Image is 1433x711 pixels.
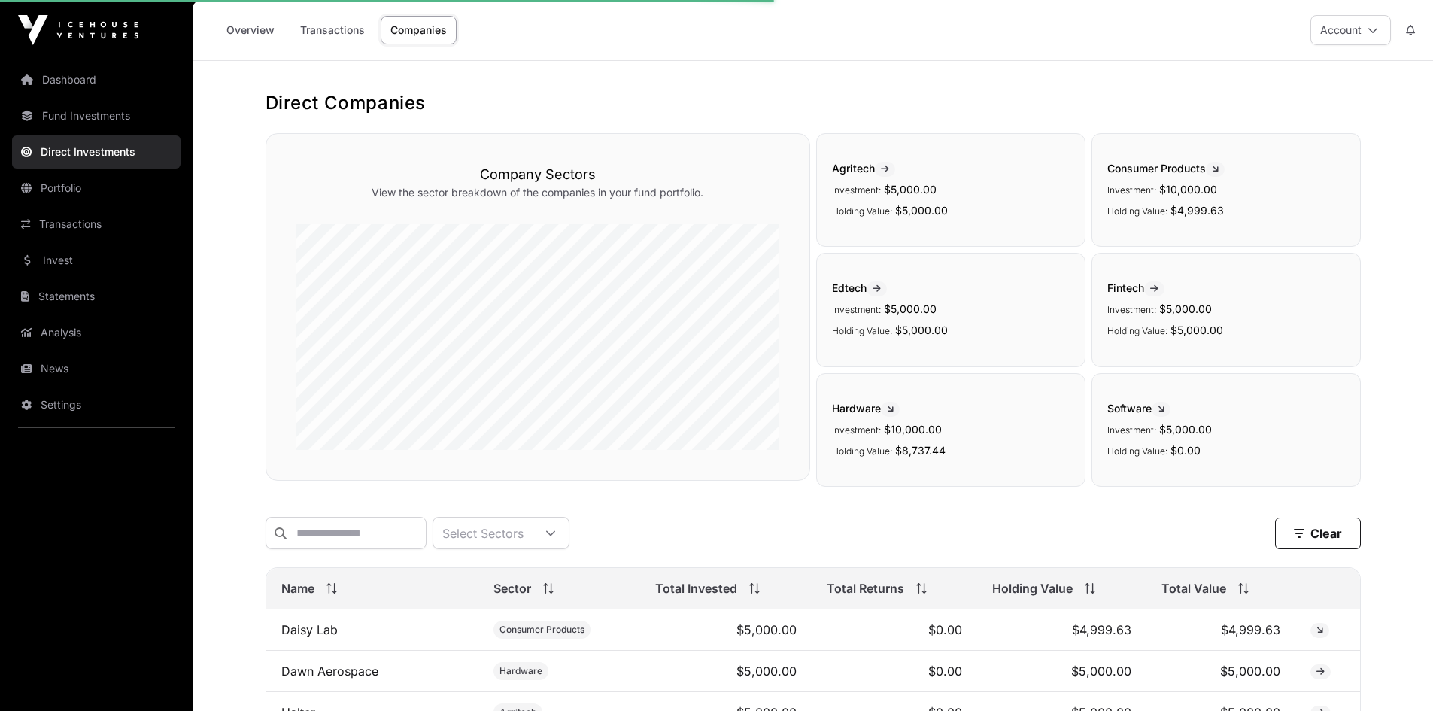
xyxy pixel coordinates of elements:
a: Settings [12,388,181,421]
a: Invest [12,244,181,277]
span: $5,000.00 [884,302,937,315]
a: Transactions [290,16,375,44]
a: Overview [217,16,284,44]
span: Holding Value: [1107,445,1167,457]
span: Holding Value: [1107,205,1167,217]
a: Daisy Lab [281,622,338,637]
span: $5,000.00 [884,183,937,196]
span: Holding Value: [832,325,892,336]
span: Investment: [832,424,881,436]
img: Icehouse Ventures Logo [18,15,138,45]
h1: Direct Companies [266,91,1361,115]
span: Edtech [832,281,1070,296]
span: Investment: [1107,424,1156,436]
button: Clear [1275,518,1361,549]
a: News [12,352,181,385]
a: Dawn Aerospace [281,664,378,679]
td: $4,999.63 [977,609,1146,651]
span: Investment: [1107,184,1156,196]
td: $0.00 [812,609,977,651]
span: $0.00 [1170,444,1201,457]
h3: Company Sectors [296,164,779,185]
span: $10,000.00 [884,423,942,436]
span: $5,000.00 [895,204,948,217]
span: Holding Value: [1107,325,1167,336]
a: Fund Investments [12,99,181,132]
a: Statements [12,280,181,313]
span: $5,000.00 [895,324,948,336]
span: Investment: [832,184,881,196]
td: $5,000.00 [1146,651,1295,692]
span: $5,000.00 [1159,302,1212,315]
span: Investment: [1107,304,1156,315]
span: Holding Value: [832,445,892,457]
a: Transactions [12,208,181,241]
span: Agritech [832,161,1070,177]
td: $5,000.00 [640,609,812,651]
a: Analysis [12,316,181,349]
iframe: Chat Widget [1358,639,1433,711]
span: Total Value [1161,579,1226,597]
div: Select Sectors [433,518,533,548]
span: Software [1107,401,1345,417]
span: Holding Value: [832,205,892,217]
span: Total Returns [827,579,904,597]
span: Hardware [832,401,1070,417]
span: $8,737.44 [895,444,946,457]
a: Portfolio [12,172,181,205]
button: Account [1310,15,1391,45]
a: Dashboard [12,63,181,96]
td: $4,999.63 [1146,609,1295,651]
span: Holding Value [992,579,1073,597]
td: $5,000.00 [977,651,1146,692]
span: Consumer Products [1107,161,1345,177]
p: View the sector breakdown of the companies in your fund portfolio. [296,185,779,200]
span: Hardware [499,665,542,677]
span: Total Invested [655,579,737,597]
td: $0.00 [812,651,977,692]
span: $4,999.63 [1170,204,1224,217]
span: $10,000.00 [1159,183,1217,196]
span: $5,000.00 [1159,423,1212,436]
a: Direct Investments [12,135,181,169]
span: Fintech [1107,281,1345,296]
a: Companies [381,16,457,44]
td: $5,000.00 [640,651,812,692]
span: Consumer Products [499,624,584,636]
span: $5,000.00 [1170,324,1223,336]
span: Investment: [832,304,881,315]
span: Name [281,579,314,597]
span: Sector [493,579,531,597]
